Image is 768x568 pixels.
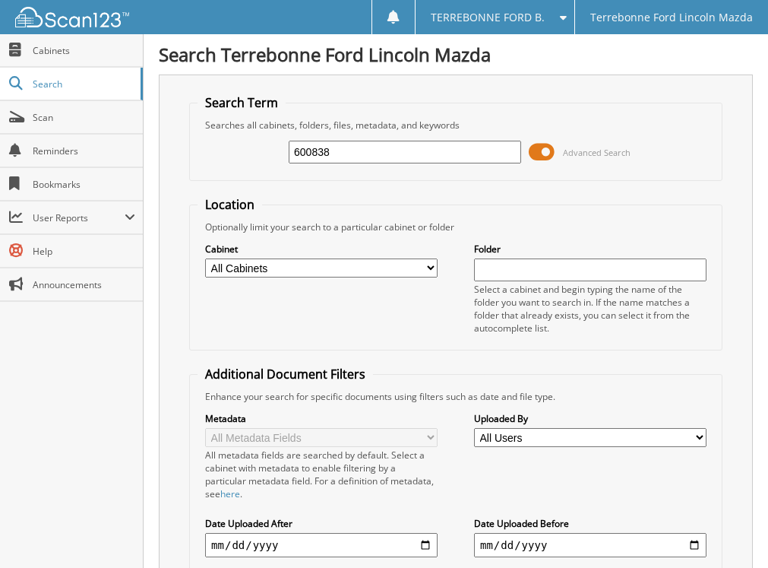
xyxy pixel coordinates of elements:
label: Metadata [205,412,438,425]
span: Search [33,78,133,90]
legend: Search Term [198,94,286,111]
span: TERREBONNE FORD B. [431,13,545,22]
span: Cabinets [33,44,135,57]
span: Terrebonne Ford Lincoln Mazda [590,13,753,22]
label: Date Uploaded Before [474,517,706,530]
label: Folder [474,243,706,255]
span: User Reports [33,211,125,224]
span: Announcements [33,278,135,291]
iframe: Chat Widget [692,495,768,568]
a: here [220,487,240,500]
span: Scan [33,111,135,124]
div: Select a cabinet and begin typing the name of the folder you want to search in. If the name match... [474,283,706,335]
div: Searches all cabinets, folders, files, metadata, and keywords [198,119,714,132]
legend: Additional Document Filters [198,366,373,382]
img: scan123-logo-white.svg [15,7,129,27]
span: Help [33,245,135,258]
div: All metadata fields are searched by default. Select a cabinet with metadata to enable filtering b... [205,449,438,500]
label: Cabinet [205,243,438,255]
input: end [474,533,706,557]
span: Reminders [33,144,135,157]
span: Bookmarks [33,178,135,191]
label: Uploaded By [474,412,706,425]
h1: Search Terrebonne Ford Lincoln Mazda [159,42,753,67]
div: Enhance your search for specific documents using filters such as date and file type. [198,390,714,403]
div: Optionally limit your search to a particular cabinet or folder [198,221,714,233]
span: Advanced Search [563,147,631,158]
label: Date Uploaded After [205,517,438,530]
legend: Location [198,196,262,213]
input: start [205,533,438,557]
